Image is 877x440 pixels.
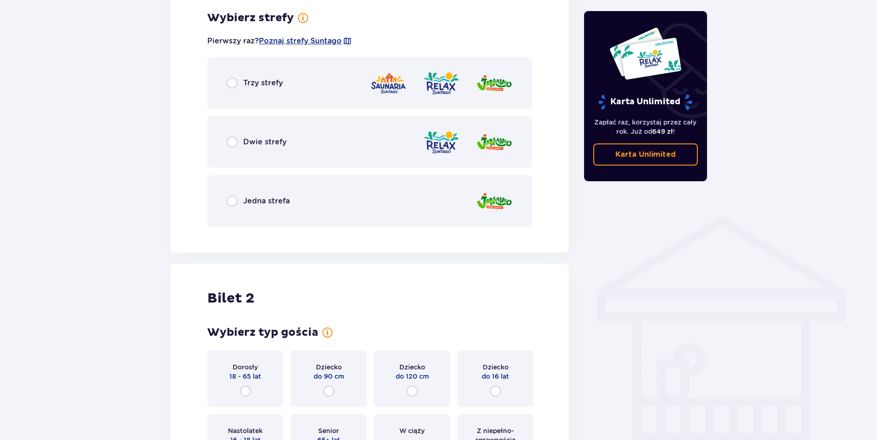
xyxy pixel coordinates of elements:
img: Jamango [476,70,513,96]
span: Dwie strefy [243,137,286,147]
a: Poznaj strefy Suntago [259,36,342,46]
span: Jedna strefa [243,196,290,206]
a: Karta Unlimited [593,143,698,166]
img: Jamango [476,129,513,155]
p: Karta Unlimited [615,149,676,160]
h3: Wybierz strefy [207,11,294,25]
span: do 16 lat [482,372,509,381]
span: W ciąży [399,426,425,435]
span: do 120 cm [396,372,429,381]
h3: Wybierz typ gościa [207,326,318,339]
span: 18 - 65 lat [229,372,261,381]
span: Dziecko [399,363,425,372]
h2: Bilet 2 [207,290,254,307]
p: Pierwszy raz? [207,36,352,46]
span: 649 zł [652,128,673,135]
span: Nastolatek [228,426,263,435]
img: Saunaria [370,70,407,96]
img: Relax [423,129,460,155]
img: Jamango [476,188,513,214]
span: Dorosły [233,363,258,372]
p: Zapłać raz, korzystaj przez cały rok. Już od ! [593,118,698,136]
img: Relax [423,70,460,96]
span: Dziecko [316,363,342,372]
span: Trzy strefy [243,78,283,88]
p: Karta Unlimited [597,94,693,110]
span: do 90 cm [314,372,344,381]
span: Senior [318,426,339,435]
img: Dwie karty całoroczne do Suntago z napisem 'UNLIMITED RELAX', na białym tle z tropikalnymi liśćmi... [609,27,682,80]
span: Dziecko [483,363,509,372]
